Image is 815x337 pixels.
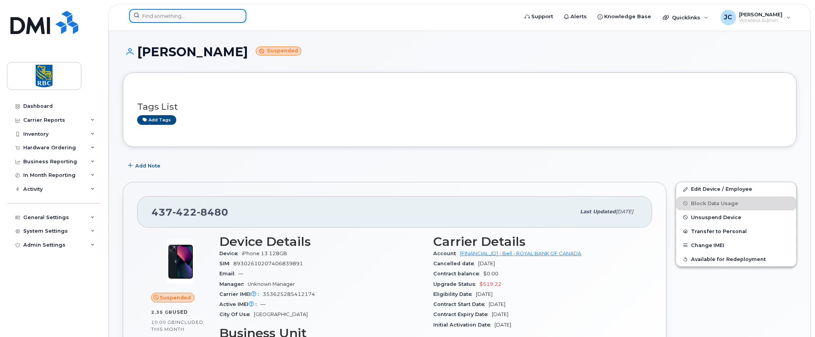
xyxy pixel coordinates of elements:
span: used [172,309,188,315]
img: image20231002-3703462-1ig824h.jpeg [157,238,204,285]
span: Device [219,251,242,256]
button: Change IMEI [676,238,796,252]
span: [DATE] [476,291,493,297]
span: Unsuspend Device [691,214,742,220]
span: 10.00 GB [151,320,175,325]
a: [FINANCIAL_ID] - Bell - ROYAL BANK OF CANADA [460,251,582,256]
button: Transfer to Personal [676,225,796,238]
button: Block Data Usage [676,197,796,211]
span: Last updated [580,209,616,214]
span: Carrier IMEI [219,291,263,297]
small: Suspended [256,47,302,55]
span: Add Note [135,162,160,169]
span: Account [434,251,460,256]
span: 2.35 GB [151,309,172,315]
span: Upgrade Status [434,281,480,287]
span: Unknown Manager [248,281,295,287]
h3: Device Details [219,235,424,249]
span: Eligibility Date [434,291,476,297]
button: Add Note [123,159,167,173]
span: — [260,301,265,307]
h3: Carrier Details [434,235,639,249]
span: [DATE] [492,311,509,317]
span: [DATE] [489,301,506,307]
a: Add tags [137,115,176,125]
span: iPhone 13 128GB [242,251,287,256]
span: — [238,271,243,277]
span: $0.00 [484,271,499,277]
span: 353625285412174 [263,291,315,297]
span: Email [219,271,238,277]
h1: [PERSON_NAME] [123,45,797,59]
span: [DATE] [495,322,512,328]
span: 437 [152,206,228,218]
span: 8480 [197,206,228,218]
span: [GEOGRAPHIC_DATA] [254,311,308,317]
span: City Of Use [219,311,254,317]
span: Initial Activation Date [434,322,495,328]
span: Suspended [160,294,191,301]
span: $519.22 [480,281,502,287]
span: [DATE] [479,261,495,266]
span: Contract Start Date [434,301,489,307]
button: Unsuspend Device [676,211,796,225]
span: 422 [172,206,197,218]
span: 89302610207406839891 [233,261,303,266]
span: [DATE] [616,209,633,214]
span: included this month [151,319,203,332]
a: Edit Device / Employee [676,182,796,196]
span: Manager [219,281,248,287]
span: Available for Redeployment [691,256,766,262]
span: Contract balance [434,271,484,277]
span: Contract Expiry Date [434,311,492,317]
button: Available for Redeployment [676,252,796,266]
span: Active IMEI [219,301,260,307]
span: SIM [219,261,233,266]
span: Cancelled date [434,261,479,266]
h3: Tags List [137,102,782,112]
